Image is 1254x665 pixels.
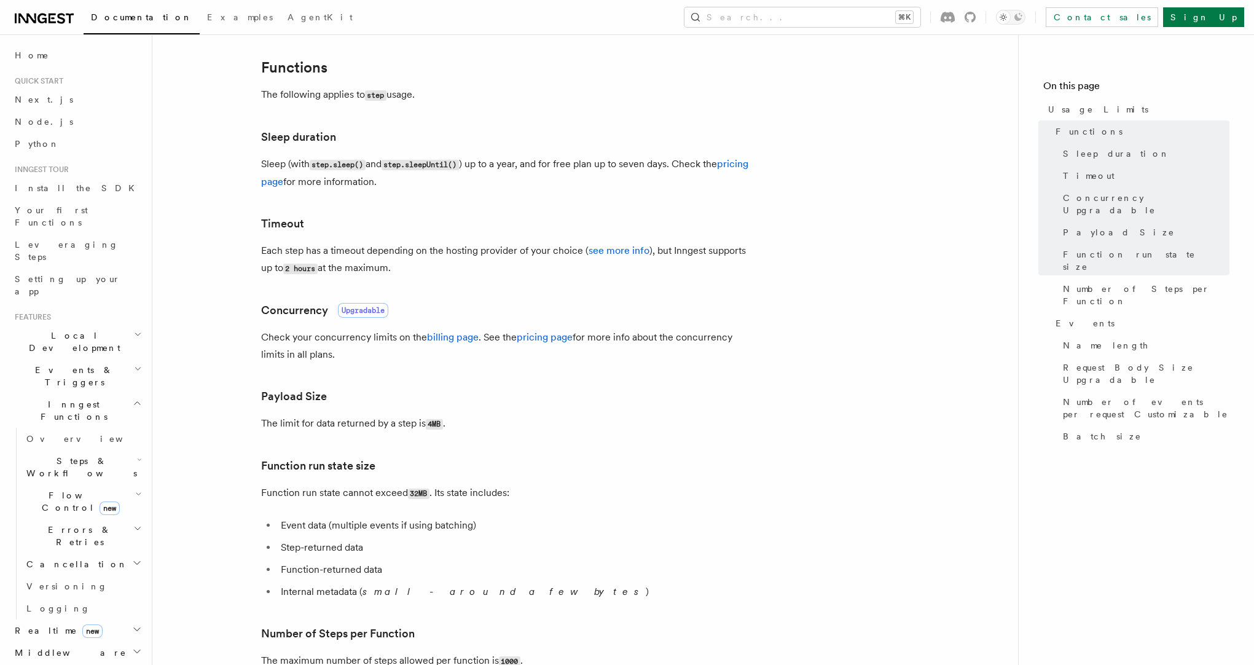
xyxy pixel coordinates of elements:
a: Node.js [10,111,144,133]
p: The limit for data returned by a step is . [261,415,753,433]
em: small - around a few bytes [362,586,646,597]
span: Examples [207,12,273,22]
span: Install the SDK [15,183,142,193]
a: Sleep duration [1058,143,1229,165]
a: pricing page [517,331,573,343]
a: Overview [22,428,144,450]
p: Each step has a timeout depending on the hosting provider of your choice ( ), but Inngest support... [261,242,753,277]
span: Next.js [15,95,73,104]
span: Function run state size [1063,248,1229,273]
a: Timeout [261,215,304,232]
button: Cancellation [22,553,144,575]
a: Number of Steps per Function [261,625,415,642]
button: Inngest Functions [10,393,144,428]
span: Cancellation [22,558,128,570]
code: 4MB [426,419,443,430]
li: Event data (multiple events if using batching) [277,517,753,534]
button: Errors & Retries [22,519,144,553]
span: Logging [26,604,90,613]
li: Function-returned data [277,561,753,578]
a: Versioning [22,575,144,597]
p: Sleep (with and ) up to a year, and for free plan up to seven days. Check the for more information. [261,155,753,191]
a: AgentKit [280,4,360,33]
span: Events & Triggers [10,364,134,388]
span: Features [10,312,51,322]
a: Events [1051,312,1229,334]
span: Usage Limits [1048,103,1148,116]
span: Inngest tour [10,165,69,175]
li: Step-returned data [277,539,753,556]
span: Request Body Size Upgradable [1063,361,1229,386]
a: Documentation [84,4,200,34]
button: Local Development [10,325,144,359]
a: Function run state size [1058,243,1229,278]
span: Versioning [26,581,108,591]
a: Functions [261,59,327,76]
span: Leveraging Steps [15,240,119,262]
span: Timeout [1063,170,1115,182]
span: Flow Control [22,489,135,514]
span: Events [1056,317,1115,329]
span: Functions [1056,125,1123,138]
span: Number of events per request Customizable [1063,396,1229,420]
span: Your first Functions [15,205,88,227]
a: Logging [22,597,144,620]
span: Setting up your app [15,274,120,296]
span: Payload Size [1063,226,1175,238]
a: Number of Steps per Function [1058,278,1229,312]
span: Realtime [10,624,103,637]
span: Documentation [91,12,192,22]
a: Request Body Size Upgradable [1058,356,1229,391]
a: Sign Up [1163,7,1244,27]
span: Home [15,49,49,61]
button: Middleware [10,642,144,664]
a: Timeout [1058,165,1229,187]
button: Events & Triggers [10,359,144,393]
span: AgentKit [288,12,353,22]
span: Overview [26,434,153,444]
button: Search...⌘K [684,7,920,27]
a: Python [10,133,144,155]
code: step [365,90,386,101]
span: Inngest Functions [10,398,133,423]
kbd: ⌘K [896,11,913,23]
code: step.sleepUntil() [382,160,459,170]
a: Function run state size [261,457,375,474]
a: ConcurrencyUpgradable [261,302,388,319]
a: billing page [427,331,479,343]
span: Concurrency Upgradable [1063,192,1229,216]
a: see more info [589,245,649,256]
a: Next.js [10,89,144,111]
p: The following applies to usage. [261,86,753,104]
span: Steps & Workflows [22,455,137,479]
a: Batch size [1058,425,1229,447]
code: 2 hours [283,264,318,274]
p: Function run state cannot exceed . Its state includes: [261,484,753,502]
button: Realtimenew [10,620,144,642]
span: Number of Steps per Function [1063,283,1229,307]
span: Batch size [1063,430,1142,443]
h4: On this page [1043,79,1229,98]
span: Sleep duration [1063,148,1170,160]
span: Node.js [15,117,73,127]
a: Examples [200,4,280,33]
a: Functions [1051,120,1229,143]
a: Sleep duration [261,128,336,146]
a: Usage Limits [1043,98,1229,120]
span: Local Development [10,329,134,354]
a: Your first Functions [10,199,144,234]
a: Number of events per request Customizable [1058,391,1229,425]
span: new [82,624,103,638]
a: Install the SDK [10,177,144,199]
span: Name length [1063,339,1149,352]
span: Middleware [10,647,127,659]
a: Setting up your app [10,268,144,302]
a: Name length [1058,334,1229,356]
span: new [100,502,120,515]
button: Steps & Workflows [22,450,144,484]
a: Concurrency Upgradable [1058,187,1229,221]
button: Toggle dark mode [996,10,1025,25]
code: 32MB [408,489,429,499]
p: Check your concurrency limits on the . See the for more info about the concurrency limits in all ... [261,329,753,363]
a: Payload Size [1058,221,1229,243]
